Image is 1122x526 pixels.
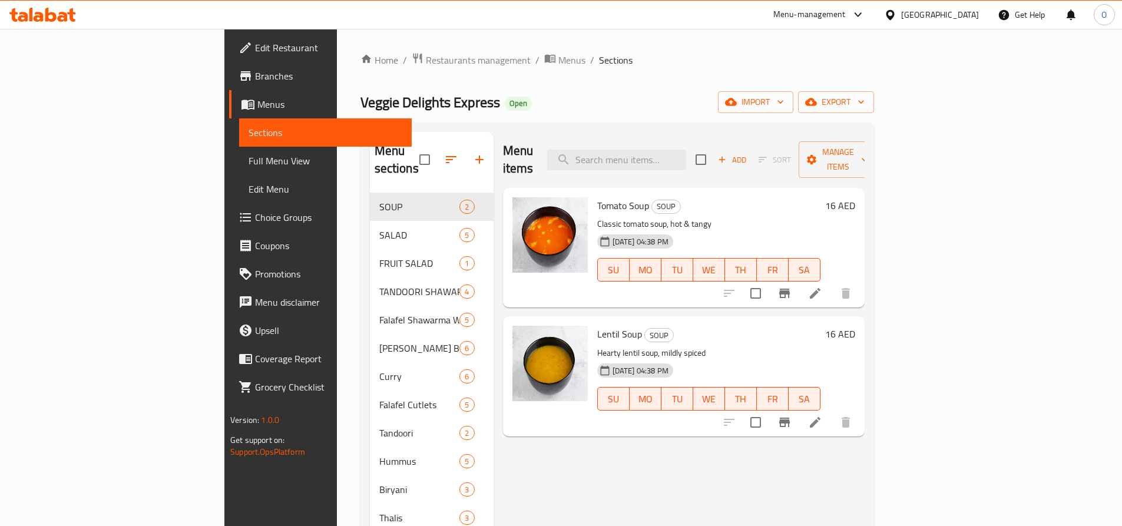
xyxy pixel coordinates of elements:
[230,432,284,448] span: Get support on:
[644,328,674,342] div: SOUP
[460,371,474,382] span: 6
[412,147,437,172] span: Select all sections
[255,239,402,253] span: Coupons
[730,391,752,408] span: TH
[360,52,874,68] nav: breadcrumb
[652,200,680,213] span: SOUP
[773,8,846,22] div: Menu-management
[229,345,412,373] a: Coverage Report
[630,387,661,411] button: MO
[249,154,402,168] span: Full Menu View
[229,260,412,288] a: Promotions
[666,262,689,279] span: TU
[379,284,460,299] span: TANDOORI SHAWARMA
[379,313,460,327] div: Falafel Shawarma Wraps
[716,153,748,167] span: Add
[743,410,768,435] span: Select to update
[370,419,494,447] div: Tandoori2
[460,484,474,495] span: 3
[370,475,494,504] div: Biryani3
[370,306,494,334] div: Falafel Shawarma Wraps5
[379,398,460,412] span: Falafel Cutlets
[379,454,460,468] span: Hummus
[630,258,661,282] button: MO
[370,221,494,249] div: SALAD5
[603,391,625,408] span: SU
[255,380,402,394] span: Grocery Checklist
[426,53,531,67] span: Restaurants management
[460,315,474,326] span: 5
[255,323,402,338] span: Upsell
[255,41,402,55] span: Edit Restaurant
[512,326,588,401] img: Lentil Soup
[360,89,500,115] span: Veggie Delights Express
[789,387,820,411] button: SA
[634,262,657,279] span: MO
[762,262,784,279] span: FR
[793,391,816,408] span: SA
[229,34,412,62] a: Edit Restaurant
[544,52,585,68] a: Menus
[460,230,474,241] span: 5
[743,281,768,306] span: Select to update
[597,346,820,360] p: Hearty lentil soup, mildly spiced
[608,365,673,376] span: [DATE] 04:38 PM
[661,387,693,411] button: TU
[460,399,474,411] span: 5
[460,456,474,467] span: 5
[698,391,720,408] span: WE
[459,426,474,440] div: items
[762,391,784,408] span: FR
[239,147,412,175] a: Full Menu View
[793,262,816,279] span: SA
[459,511,474,525] div: items
[799,141,878,178] button: Manage items
[370,277,494,306] div: TANDOORI SHAWARMA4
[255,267,402,281] span: Promotions
[257,97,402,111] span: Menus
[634,391,657,408] span: MO
[832,408,860,436] button: delete
[460,201,474,213] span: 2
[459,454,474,468] div: items
[757,387,789,411] button: FR
[603,262,625,279] span: SU
[808,415,822,429] a: Edit menu item
[249,125,402,140] span: Sections
[689,147,713,172] span: Select section
[379,369,460,383] span: Curry
[229,373,412,401] a: Grocery Checklist
[459,398,474,412] div: items
[261,412,279,428] span: 1.0.0
[597,197,649,214] span: Tomato Soup
[751,151,799,169] span: Select section first
[825,197,855,214] h6: 16 AED
[459,341,474,355] div: items
[379,228,460,242] span: SALAD
[460,512,474,524] span: 3
[693,258,725,282] button: WE
[459,284,474,299] div: items
[379,200,460,214] span: SOUP
[379,426,460,440] div: Tandoori
[808,145,868,174] span: Manage items
[725,258,757,282] button: TH
[789,258,820,282] button: SA
[460,343,474,354] span: 6
[512,197,588,273] img: Tomato Soup
[379,511,460,525] span: Thalis
[770,408,799,436] button: Branch-specific-item
[460,258,474,269] span: 1
[459,228,474,242] div: items
[825,326,855,342] h6: 16 AED
[661,258,693,282] button: TU
[503,142,534,177] h2: Menu items
[229,288,412,316] a: Menu disclaimer
[597,325,642,343] span: Lentil Soup
[370,334,494,362] div: [PERSON_NAME] Bowls6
